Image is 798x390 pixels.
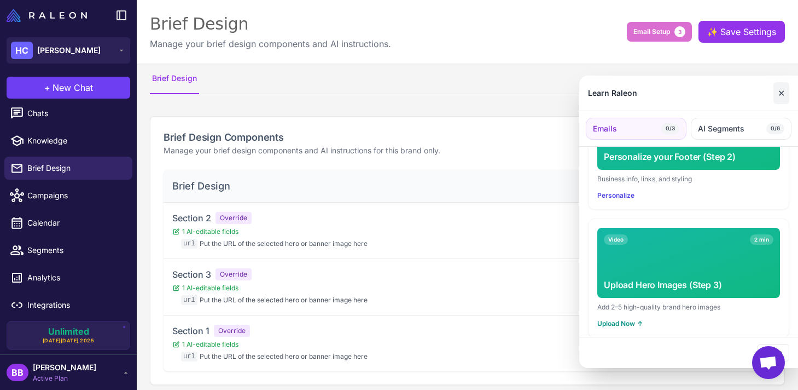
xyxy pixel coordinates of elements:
[698,123,744,135] span: AI Segments
[604,150,773,163] div: Personalize your Footer (Step 2)
[661,123,679,134] span: 0/3
[597,319,643,329] button: Upload Now↑
[597,174,780,184] div: Business info, links, and styling
[604,234,628,245] span: Video
[750,234,773,245] span: 2 min
[604,278,773,291] div: Upload Hero Images (Step 3)
[766,123,784,134] span: 0/6
[597,302,780,312] div: Add 2–5 high-quality brand hero images
[773,82,789,104] button: Close
[691,118,791,140] button: AI Segments0/6
[593,123,617,135] span: Emails
[586,118,686,140] button: Emails0/3
[758,344,789,362] button: Close
[588,87,637,99] div: Learn Raleon
[752,346,785,379] div: Open chat
[597,191,634,200] button: Personalize
[637,319,643,329] span: ↑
